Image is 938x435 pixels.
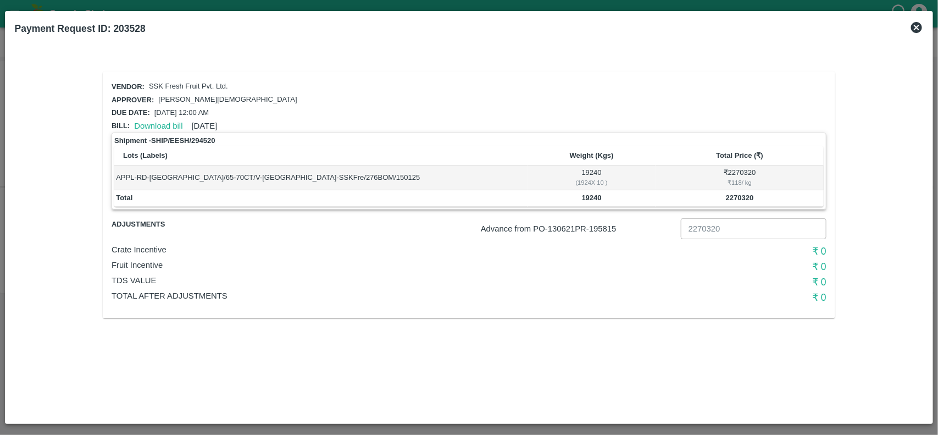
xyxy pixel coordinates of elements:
[528,166,656,190] td: 19240
[582,194,602,202] b: 19240
[112,218,231,231] span: Adjustments
[481,223,676,235] p: Advance from PO- 130621 PR- 195815
[716,151,763,159] b: Total Price (₹)
[114,166,528,190] td: APPL-RD-[GEOGRAPHIC_DATA]/65-70CT/V-[GEOGRAPHIC_DATA]-SSKFre/276BOM/150125
[112,82,145,91] span: Vendor:
[116,194,132,202] b: Total
[658,178,822,188] div: ₹ 118 / kg
[114,135,215,146] strong: Shipment - SHIP/EESH/294520
[112,290,588,302] p: Total After adjustments
[681,218,826,239] input: Advance
[112,96,154,104] span: Approver:
[588,290,826,305] h6: ₹ 0
[112,259,588,271] p: Fruit Incentive
[123,151,168,159] b: Lots (Labels)
[726,194,754,202] b: 2270320
[588,274,826,290] h6: ₹ 0
[529,178,654,188] div: ( 1924 X 10 )
[656,166,823,190] td: ₹ 2270320
[112,244,588,256] p: Crate Incentive
[149,81,228,92] p: SSK Fresh Fruit Pvt. Ltd.
[15,23,146,34] b: Payment Request ID: 203528
[112,274,588,287] p: TDS VALUE
[134,122,182,130] a: Download bill
[588,259,826,274] h6: ₹ 0
[112,122,130,130] span: Bill:
[154,108,209,118] p: [DATE] 12:00 AM
[112,108,150,117] span: Due date:
[588,244,826,259] h6: ₹ 0
[192,122,218,130] span: [DATE]
[158,95,297,105] p: [PERSON_NAME][DEMOGRAPHIC_DATA]
[570,151,614,159] b: Weight (Kgs)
